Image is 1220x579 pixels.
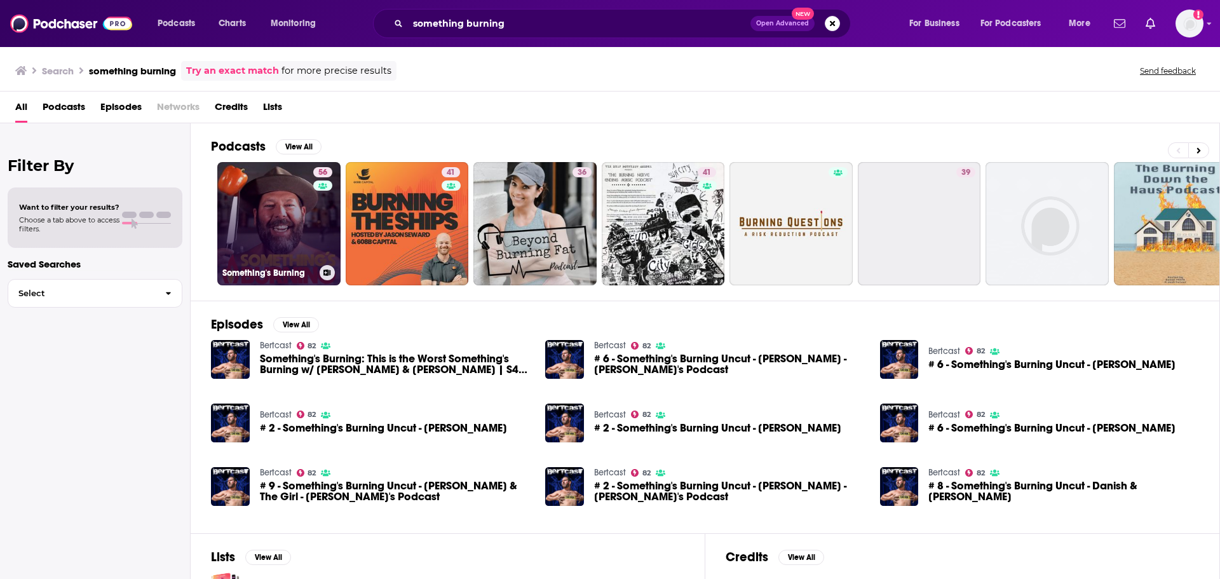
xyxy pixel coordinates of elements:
img: User Profile [1176,10,1203,37]
img: # 8 - Something's Burning Uncut - Danish & O'Neill [880,467,919,506]
a: Credits [215,97,248,123]
h3: Something's Burning [222,268,315,278]
a: 56 [313,167,332,177]
button: open menu [1060,13,1106,34]
span: New [792,8,815,20]
span: 41 [703,167,711,179]
img: Podchaser - Follow, Share and Rate Podcasts [10,11,132,36]
span: 41 [447,167,455,179]
img: # 6 - Something's Burning Uncut - Todd Glass [880,340,919,379]
span: More [1069,15,1090,32]
button: open menu [149,13,212,34]
span: # 2 - Something's Burning Uncut - [PERSON_NAME] [260,423,507,433]
img: # 6 - Something's Burning Uncut - Todd Glass [880,404,919,442]
a: Bertcast [594,340,626,351]
div: Search podcasts, credits, & more... [385,9,863,38]
button: View All [778,550,824,565]
h2: Filter By [8,156,182,175]
a: Bertcast [928,409,960,420]
img: # 2 - Something's Burning Uncut - The Sklar Brothers - Bertcast's Podcast [545,467,584,506]
span: 82 [642,343,651,349]
span: Logged in as egilfenbaum [1176,10,1203,37]
a: 41 [602,162,725,285]
button: View All [276,139,322,154]
span: 36 [578,167,586,179]
button: Select [8,279,182,308]
a: # 2 - Something's Burning Uncut - The Sklar Brothers [594,423,841,433]
span: Charts [219,15,246,32]
span: # 6 - Something's Burning Uncut - [PERSON_NAME] [928,359,1176,370]
span: Open Advanced [756,20,809,27]
a: 39 [858,162,981,285]
a: Lists [263,97,282,123]
span: # 8 - Something's Burning Uncut - Danish & [PERSON_NAME] [928,480,1199,502]
a: EpisodesView All [211,317,319,332]
span: Want to filter your results? [19,203,119,212]
h2: Episodes [211,317,263,332]
input: Search podcasts, credits, & more... [408,13,750,34]
a: Bertcast [594,467,626,478]
span: 82 [642,470,651,476]
a: Charts [210,13,254,34]
a: Show notifications dropdown [1109,13,1130,34]
span: For Podcasters [980,15,1041,32]
img: # 2 - Something's Burning Uncut - The Sklar Brothers [211,404,250,442]
span: 82 [308,470,316,476]
a: Bertcast [594,409,626,420]
a: CreditsView All [726,549,824,565]
a: 82 [965,469,985,477]
span: 56 [318,167,327,179]
span: 82 [308,412,316,418]
a: Something's Burning: This is the Worst Something's Burning w/ Brittany Furlan & Brittany Schmitt ... [260,353,531,375]
span: Monitoring [271,15,316,32]
a: 82 [965,347,985,355]
a: # 6 - Something's Burning Uncut - Todd Glass [928,423,1176,433]
span: Networks [157,97,200,123]
span: 82 [977,470,985,476]
button: Open AdvancedNew [750,16,815,31]
a: Show notifications dropdown [1141,13,1160,34]
a: Podcasts [43,97,85,123]
a: 41 [698,167,716,177]
a: Episodes [100,97,142,123]
a: 82 [631,411,651,418]
span: # 9 - Something's Burning Uncut - [PERSON_NAME] & The Girl - [PERSON_NAME]'s Podcast [260,480,531,502]
h3: something burning [89,65,176,77]
a: 82 [297,342,316,350]
a: # 2 - Something's Burning Uncut - The Sklar Brothers [260,423,507,433]
a: 82 [297,469,316,477]
a: ListsView All [211,549,291,565]
a: 82 [965,411,985,418]
svg: Add a profile image [1193,10,1203,20]
span: # 2 - Something's Burning Uncut - [PERSON_NAME] [594,423,841,433]
span: 39 [961,167,970,179]
span: 82 [308,343,316,349]
a: 39 [956,167,975,177]
span: 82 [977,348,985,354]
a: # 2 - Something's Burning Uncut - The Sklar Brothers - Bertcast's Podcast [594,480,865,502]
span: Select [8,289,155,297]
a: # 9 - Something's Burning Uncut - Keith & The Girl - Bertcast's Podcast [260,480,531,502]
a: 41 [442,167,460,177]
button: Send feedback [1136,65,1200,76]
h2: Podcasts [211,139,266,154]
a: 56Something's Burning [217,162,341,285]
h2: Credits [726,549,768,565]
img: Something's Burning: This is the Worst Something's Burning w/ Brittany Furlan & Brittany Schmitt ... [211,340,250,379]
a: # 2 - Something's Burning Uncut - The Sklar Brothers [545,404,584,442]
button: View All [245,550,291,565]
a: Bertcast [260,409,292,420]
img: # 9 - Something's Burning Uncut - Keith & The Girl - Bertcast's Podcast [211,467,250,506]
span: # 6 - Something's Burning Uncut - [PERSON_NAME] [928,423,1176,433]
a: # 8 - Something's Burning Uncut - Danish & O'Neill [928,480,1199,502]
span: Podcasts [158,15,195,32]
a: All [15,97,27,123]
